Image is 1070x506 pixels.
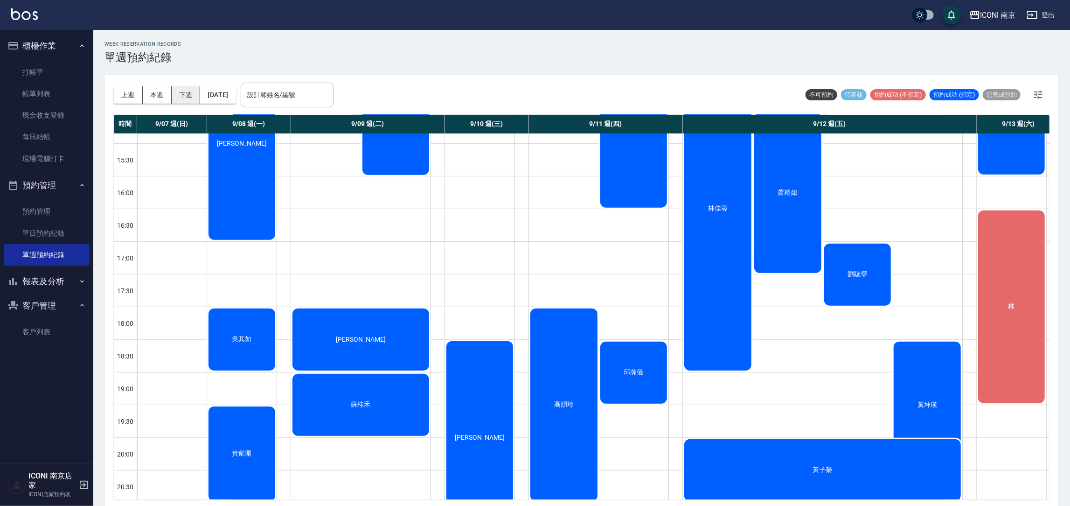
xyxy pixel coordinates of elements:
div: 時間 [114,115,137,134]
div: 17:00 [114,241,137,274]
a: 打帳單 [4,62,90,83]
span: 林佳蓉 [706,204,730,213]
div: 15:00 [114,111,137,143]
div: 15:30 [114,143,137,176]
span: 吳其如 [230,335,254,344]
button: [DATE] [200,86,236,104]
a: 客戶列表 [4,321,90,343]
button: 客戶管理 [4,294,90,318]
a: 帳單列表 [4,83,90,105]
span: 黃子榮 [811,466,834,474]
div: 16:00 [114,176,137,209]
span: 黃郁珊 [230,450,254,458]
span: 不可預約 [806,91,837,99]
span: 黃坤瑛 [916,401,939,409]
div: 19:30 [114,405,137,437]
button: 櫃檯作業 [4,34,90,58]
a: 每日結帳 [4,126,90,148]
span: 邱瀚儀 [622,368,645,377]
h5: ICONI 南京店家 [28,471,76,490]
div: 18:30 [114,339,137,372]
span: 林 [1007,302,1017,311]
button: 預約管理 [4,173,90,197]
div: 9/12 週(五) [683,115,977,134]
button: 上週 [114,86,143,104]
a: 單週預約紀錄 [4,244,90,266]
div: 19:00 [114,372,137,405]
h3: 單週預約紀錄 [104,51,181,64]
h2: WEEK RESERVATION RECORDS [104,41,181,47]
button: save [942,6,961,24]
a: 現金收支登錄 [4,105,90,126]
a: 現場電腦打卡 [4,148,90,169]
div: 17:30 [114,274,137,307]
span: 待審核 [841,91,867,99]
div: 9/13 週(六) [977,115,1061,134]
img: Logo [11,8,38,20]
div: 20:30 [114,470,137,503]
div: 18:00 [114,307,137,339]
div: 16:30 [114,209,137,241]
button: 本週 [143,86,172,104]
span: 高韻玲 [552,401,576,409]
img: Person [7,476,26,494]
span: [PERSON_NAME] [215,140,269,147]
span: 蘇桂禾 [349,401,373,409]
span: [PERSON_NAME] [453,434,507,441]
span: 已完成預約 [983,91,1021,99]
a: 預約管理 [4,201,90,222]
div: 20:00 [114,437,137,470]
div: 9/10 週(三) [445,115,529,134]
button: ICONI 南京 [966,6,1020,25]
span: 劉聰瑩 [846,270,869,279]
div: ICONI 南京 [980,9,1016,21]
div: 9/11 週(四) [529,115,683,134]
span: 預約成功 (不指定) [870,91,926,99]
div: 9/08 週(一) [207,115,291,134]
div: 9/07 週(日) [137,115,207,134]
span: 預約成功 (指定) [930,91,979,99]
span: [PERSON_NAME] [334,336,388,343]
p: ICONI店家預約表 [28,490,76,499]
div: 9/09 週(二) [291,115,445,134]
span: 蕭苑如 [776,189,799,197]
a: 單日預約紀錄 [4,223,90,244]
button: 下週 [172,86,201,104]
button: 登出 [1023,7,1059,24]
button: 報表及分析 [4,269,90,294]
